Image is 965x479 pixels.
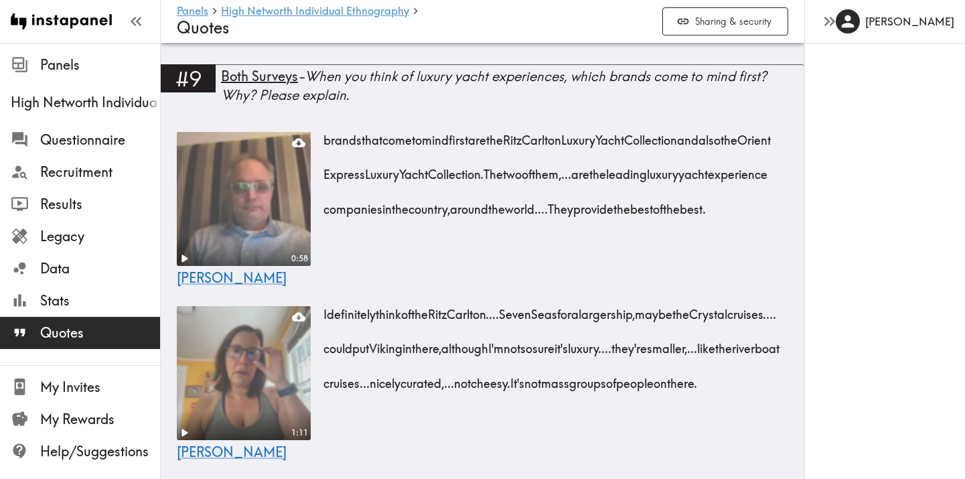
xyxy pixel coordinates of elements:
span: mass [541,361,569,395]
span: My Invites [40,378,160,397]
span: leading [606,153,647,187]
span: first [449,119,468,153]
span: Luxury [561,119,595,153]
div: 1:11 [287,427,311,439]
span: ... [489,293,499,327]
span: in [382,187,392,221]
span: think [376,293,401,327]
div: - When you think of luxury yacht experiences, which brands come to mind first? Why? Please explain. [221,67,804,105]
span: them, [532,153,561,187]
span: two [503,153,522,187]
span: country, [409,187,450,221]
span: [PERSON_NAME] [177,443,287,460]
span: It's [510,361,524,395]
span: that [362,119,382,153]
span: ... [538,187,548,221]
span: Seas [531,293,557,327]
button: Play [177,251,192,266]
span: although [441,327,488,361]
span: Panels [40,56,160,74]
span: to [412,119,422,153]
span: yacht [678,153,708,187]
span: Yacht [399,153,428,187]
span: cheesy. [471,361,510,395]
span: larger [579,293,611,327]
figure: Play0:58 [177,132,311,266]
a: #9Both Surveys-When you think of luxury yacht experiences, which brands come to mind first? Why? ... [161,64,804,116]
span: so [520,327,532,361]
span: the [613,187,630,221]
span: and [677,119,698,153]
span: Orient [737,119,771,153]
span: of [401,293,411,327]
span: Crystal [689,293,727,327]
span: for [557,293,571,327]
a: High Networth Individual Ethnography [221,5,409,18]
figure: Play1:11 [177,306,311,440]
span: also [698,119,721,153]
span: on [654,361,667,395]
span: nicely [370,361,400,395]
span: sure [532,327,554,361]
span: My Rewards [40,410,160,429]
span: in [402,327,412,361]
span: I [323,293,327,327]
span: riverboat [732,327,780,361]
span: there. [667,361,697,395]
span: of [653,187,663,221]
span: smaller, [647,327,687,361]
span: maybe [635,293,672,327]
span: luxury [647,153,678,187]
a: [PERSON_NAME] [177,443,287,462]
h6: [PERSON_NAME] [865,14,954,29]
span: of [606,361,616,395]
span: around [450,187,488,221]
span: Carlton. [447,293,489,327]
span: of [522,153,532,187]
span: ... [601,327,611,361]
button: Sharing & security [662,7,788,36]
span: not [524,361,541,395]
span: Both Surveys [221,68,298,84]
span: mind [422,119,449,153]
span: companies [323,187,382,221]
span: Legacy [40,227,160,246]
span: put [352,327,369,361]
span: like [697,327,715,361]
span: Questionnaire [40,131,160,149]
span: a [571,293,579,327]
span: best [630,187,653,221]
span: people [616,361,654,395]
span: not [454,361,471,395]
span: the [672,293,689,327]
span: Quotes [40,324,160,342]
span: the [589,153,606,187]
span: ship, [611,293,635,327]
span: could [323,327,352,361]
span: Data [40,259,160,278]
span: the [488,187,505,221]
span: groups [569,361,606,395]
span: cruises. [727,293,766,327]
span: The [484,153,503,187]
span: Carlton [522,119,561,153]
span: world. [505,187,538,221]
div: 0:58 [287,253,311,265]
span: Express [323,153,365,187]
span: ... [444,361,454,395]
span: ... [766,293,776,327]
span: High Networth Individual Ethnography [11,93,160,112]
span: Stats [40,291,160,310]
span: the [663,187,680,221]
span: curated, [400,361,444,395]
span: best. [680,187,706,221]
span: they're [611,327,647,361]
span: the [715,327,732,361]
button: Play [177,425,192,440]
span: the [411,293,428,327]
span: Help/Suggestions [40,442,160,461]
span: experience [708,153,767,187]
div: #9 [161,64,216,92]
span: Ritz [503,119,522,153]
span: it's [554,327,568,361]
